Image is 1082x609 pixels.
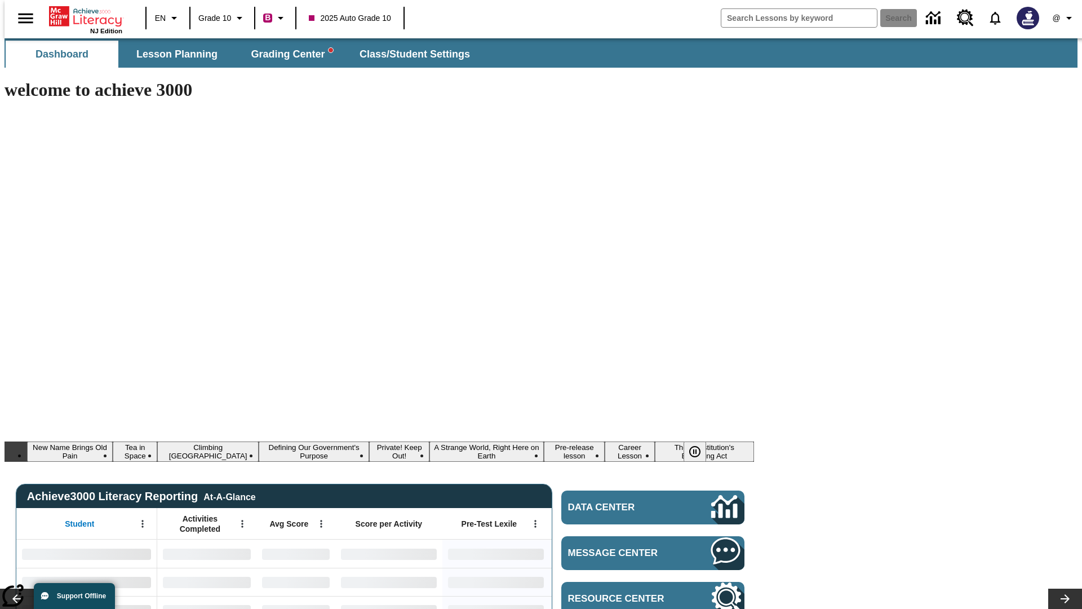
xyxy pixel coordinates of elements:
[236,41,348,68] button: Grading Center
[5,80,754,100] h1: welcome to achieve 3000
[351,41,479,68] button: Class/Student Settings
[1048,589,1082,609] button: Lesson carousel, Next
[1010,3,1046,33] button: Select a new avatar
[251,48,332,61] span: Grading Center
[65,519,94,529] span: Student
[157,540,256,568] div: No Data,
[49,5,122,28] a: Home
[134,515,151,532] button: Open Menu
[309,12,391,24] span: 2025 Auto Grade 10
[155,12,166,24] span: EN
[5,38,1077,68] div: SubNavbar
[90,28,122,34] span: NJ Edition
[150,8,186,28] button: Language: EN, Select a language
[27,442,113,462] button: Slide 1 New Name Brings Old Pain
[163,514,237,534] span: Activities Completed
[1017,7,1039,29] img: Avatar
[203,490,255,502] div: At-A-Glance
[568,593,677,604] span: Resource Center
[157,442,258,462] button: Slide 3 Climbing Mount Tai
[919,3,950,34] a: Data Center
[6,41,118,68] button: Dashboard
[950,3,981,33] a: Resource Center, Will open in new tab
[136,48,218,61] span: Lesson Planning
[527,515,544,532] button: Open Menu
[981,3,1010,33] a: Notifications
[568,548,677,559] span: Message Center
[568,502,673,513] span: Data Center
[57,592,106,600] span: Support Offline
[360,48,470,61] span: Class/Student Settings
[1052,12,1060,24] span: @
[684,442,717,462] div: Pause
[329,48,333,52] svg: writing assistant alert
[34,583,115,609] button: Support Offline
[234,515,251,532] button: Open Menu
[198,12,231,24] span: Grade 10
[561,491,744,524] a: Data Center
[9,2,42,35] button: Open side menu
[684,442,706,462] button: Pause
[356,519,423,529] span: Score per Activity
[259,8,292,28] button: Boost Class color is violet red. Change class color
[49,4,122,34] div: Home
[429,442,544,462] button: Slide 6 A Strange World, Right Here on Earth
[265,11,270,25] span: B
[194,8,251,28] button: Grade: Grade 10, Select a grade
[121,41,233,68] button: Lesson Planning
[721,9,877,27] input: search field
[269,519,308,529] span: Avg Score
[256,540,335,568] div: No Data,
[259,442,370,462] button: Slide 4 Defining Our Government's Purpose
[655,442,754,462] button: Slide 9 The Constitution's Balancing Act
[462,519,517,529] span: Pre-Test Lexile
[369,442,429,462] button: Slide 5 Private! Keep Out!
[27,490,256,503] span: Achieve3000 Literacy Reporting
[157,568,256,596] div: No Data,
[605,442,654,462] button: Slide 8 Career Lesson
[36,48,88,61] span: Dashboard
[561,536,744,570] a: Message Center
[5,41,480,68] div: SubNavbar
[256,568,335,596] div: No Data,
[544,442,605,462] button: Slide 7 Pre-release lesson
[1046,8,1082,28] button: Profile/Settings
[313,515,330,532] button: Open Menu
[113,442,157,462] button: Slide 2 Tea in Space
